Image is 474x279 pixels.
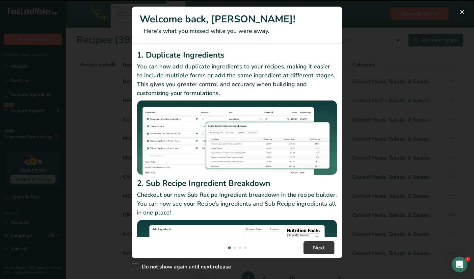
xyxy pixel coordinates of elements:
div: Open Intercom Messenger [452,257,467,272]
span: Next [313,244,325,252]
button: Next [303,241,334,254]
span: Do not show again until next release [138,264,231,270]
h1: Welcome back, [PERSON_NAME]! [140,12,334,27]
p: You can now add duplicate ingredients to your recipes, making it easier to include multiple forms... [137,62,337,98]
p: Checkout our new Sub Recipe Ingredient breakdown in the recipe builder. You can now see your Reci... [137,190,337,217]
img: Duplicate Ingredients [137,100,337,175]
span: 1 [465,257,470,262]
h2: 2. Sub Recipe Ingredient Breakdown [137,177,337,189]
h2: 1. Duplicate Ingredients [137,49,337,61]
p: Here's what you missed while you were away. [140,27,334,36]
